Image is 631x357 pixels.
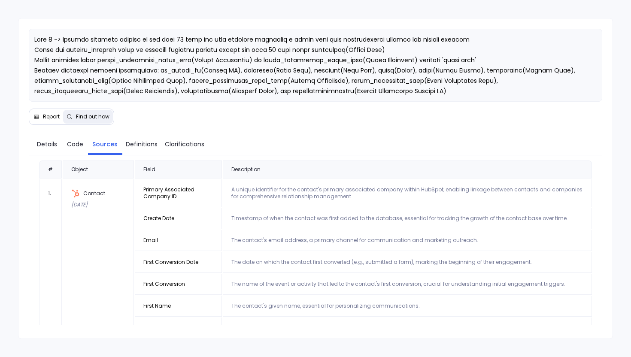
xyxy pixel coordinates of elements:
td: A unique identifier for the contact record, essential for data management and integration. [223,318,592,339]
div: # [39,160,62,178]
span: 1 . [48,189,51,197]
td: Record ID [135,318,222,339]
td: Timestamp of when the contact was first added to the database, essential for tracking the growth ... [223,208,592,229]
div: Object [63,160,134,178]
td: First Name [135,296,222,317]
td: First Conversion [135,274,222,295]
span: Lore 8 -> Ipsumdo sitametc adipisc el sed doei 73 temp inc utla etdolore magnaaliq e admin veni q... [34,35,577,136]
div: Description [223,160,592,178]
td: The contact's given name, essential for personalizing communications. [223,296,592,317]
td: The name of the event or activity that led to the contact's first conversion, crucial for underst... [223,274,592,295]
div: Contact [71,189,125,198]
div: [DATE] [71,201,125,208]
td: The date on which the contact first converted (e.g., submitted a form), marking the beginning of ... [223,252,592,273]
span: Report [43,113,60,120]
button: Report [30,110,63,124]
td: First Conversion Date [135,252,222,273]
td: A unique identifier for the contact's primary associated company within HubSpot, enabling linkage... [223,179,592,207]
span: Definitions [126,139,158,149]
div: Field [135,160,222,178]
span: Code [67,139,83,149]
span: Clarifications [165,139,204,149]
span: Find out how [76,113,109,120]
span: Details [37,139,57,149]
span: Sources [92,139,118,149]
td: The contact's email address, a primary channel for communication and marketing outreach. [223,230,592,251]
td: Primary Associated Company ID [135,179,222,207]
td: Email [135,230,222,251]
td: Create Date [135,208,222,229]
button: Find out how [63,110,113,124]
